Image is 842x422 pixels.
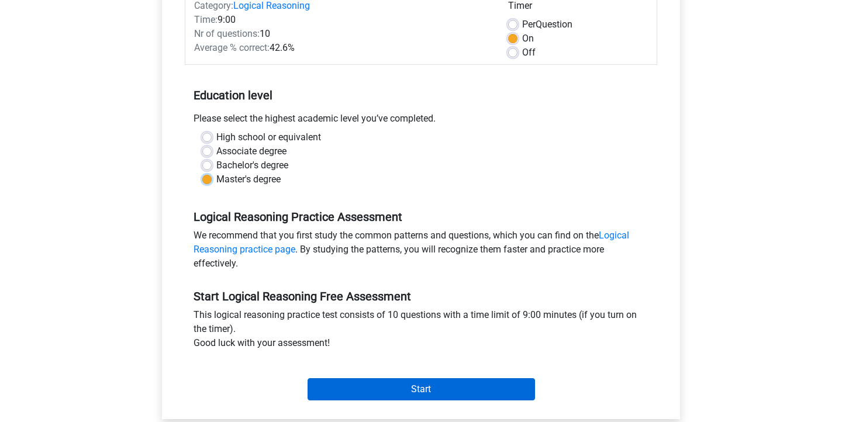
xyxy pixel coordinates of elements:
[185,229,657,275] div: We recommend that you first study the common patterns and questions, which you can find on the . ...
[194,42,270,53] span: Average % correct:
[522,32,534,46] label: On
[308,378,535,400] input: Start
[522,46,536,60] label: Off
[185,13,499,27] div: 9:00
[522,19,536,30] span: Per
[194,14,218,25] span: Time:
[216,158,288,172] label: Bachelor's degree
[194,210,648,224] h5: Logical Reasoning Practice Assessment
[185,112,657,130] div: Please select the highest academic level you’ve completed.
[185,41,499,55] div: 42.6%
[185,308,657,355] div: This logical reasoning practice test consists of 10 questions with a time limit of 9:00 minutes (...
[194,289,648,303] h5: Start Logical Reasoning Free Assessment
[216,144,287,158] label: Associate degree
[194,28,260,39] span: Nr of questions:
[216,130,321,144] label: High school or equivalent
[194,84,648,107] h5: Education level
[185,27,499,41] div: 10
[216,172,281,186] label: Master's degree
[522,18,572,32] label: Question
